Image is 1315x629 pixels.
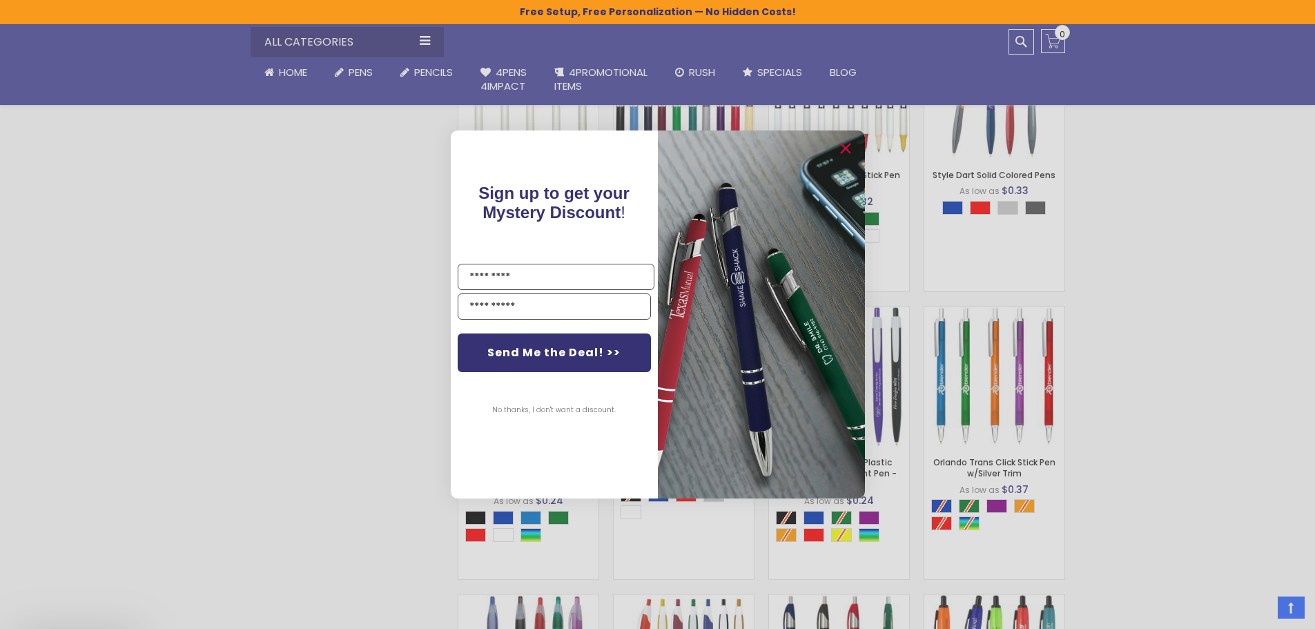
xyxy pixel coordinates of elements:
[458,333,651,372] button: Send Me the Deal! >>
[485,393,623,427] button: No thanks, I don't want a discount.
[478,184,630,222] span: Sign up to get your Mystery Discount
[835,137,857,159] button: Close dialog
[658,130,865,499] img: 081b18bf-2f98-4675-a917-09431eb06994.jpeg
[1201,592,1315,629] iframe: Google Customer Reviews
[478,184,630,222] span: !
[458,293,651,320] input: YOUR EMAIL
